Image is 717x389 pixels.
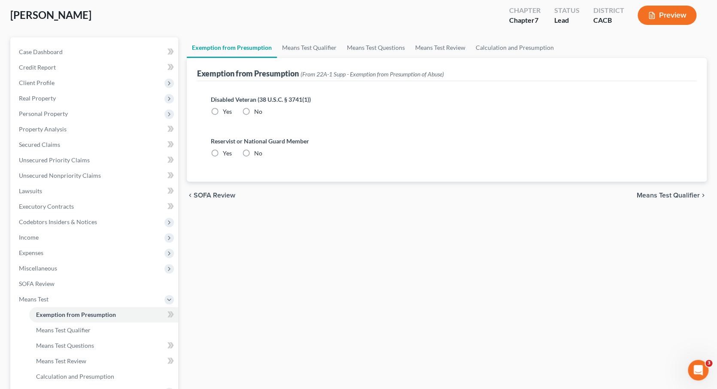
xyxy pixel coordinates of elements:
[342,37,410,58] a: Means Test Questions
[509,15,540,25] div: Chapter
[29,322,178,338] a: Means Test Qualifier
[19,203,74,210] span: Executory Contracts
[277,37,342,58] a: Means Test Qualifier
[19,125,67,133] span: Property Analysis
[12,276,178,292] a: SOFA Review
[19,187,42,194] span: Lawsuits
[187,192,194,199] i: chevron_left
[19,234,39,241] span: Income
[471,37,559,58] a: Calculation and Presumption
[211,137,683,146] label: Reservist or National Guard Member
[705,360,712,367] span: 3
[19,110,68,117] span: Personal Property
[12,60,178,75] a: Credit Report
[19,79,55,86] span: Client Profile
[197,68,444,79] div: Exemption from Presumption
[593,15,624,25] div: CACB
[554,6,579,15] div: Status
[36,326,91,334] span: Means Test Qualifier
[19,64,56,71] span: Credit Report
[12,122,178,137] a: Property Analysis
[593,6,624,15] div: District
[12,137,178,152] a: Secured Claims
[12,183,178,199] a: Lawsuits
[19,249,43,256] span: Expenses
[12,199,178,214] a: Executory Contracts
[29,353,178,369] a: Means Test Review
[29,338,178,353] a: Means Test Questions
[638,6,696,25] button: Preview
[10,9,91,21] span: [PERSON_NAME]
[12,168,178,183] a: Unsecured Nonpriority Claims
[223,149,232,157] span: Yes
[19,156,90,164] span: Unsecured Priority Claims
[36,342,94,349] span: Means Test Questions
[19,94,56,102] span: Real Property
[19,295,49,303] span: Means Test
[12,152,178,168] a: Unsecured Priority Claims
[534,16,538,24] span: 7
[19,172,101,179] span: Unsecured Nonpriority Claims
[688,360,708,380] iframe: Intercom live chat
[12,44,178,60] a: Case Dashboard
[194,192,235,199] span: SOFA Review
[19,141,60,148] span: Secured Claims
[187,37,277,58] a: Exemption from Presumption
[211,95,683,104] label: Disabled Veteran (38 U.S.C. § 3741(1))
[29,307,178,322] a: Exemption from Presumption
[637,192,707,199] button: Means Test Qualifier chevron_right
[223,108,232,115] span: Yes
[700,192,707,199] i: chevron_right
[410,37,471,58] a: Means Test Review
[254,149,262,157] span: No
[36,373,114,380] span: Calculation and Presumption
[19,264,57,272] span: Miscellaneous
[187,192,235,199] button: chevron_left SOFA Review
[29,369,178,384] a: Calculation and Presumption
[509,6,540,15] div: Chapter
[301,70,444,78] span: (From 22A-1 Supp - Exemption from Presumption of Abuse)
[19,280,55,287] span: SOFA Review
[554,15,579,25] div: Lead
[36,357,86,365] span: Means Test Review
[19,218,97,225] span: Codebtors Insiders & Notices
[637,192,700,199] span: Means Test Qualifier
[36,311,116,318] span: Exemption from Presumption
[254,108,262,115] span: No
[19,48,63,55] span: Case Dashboard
